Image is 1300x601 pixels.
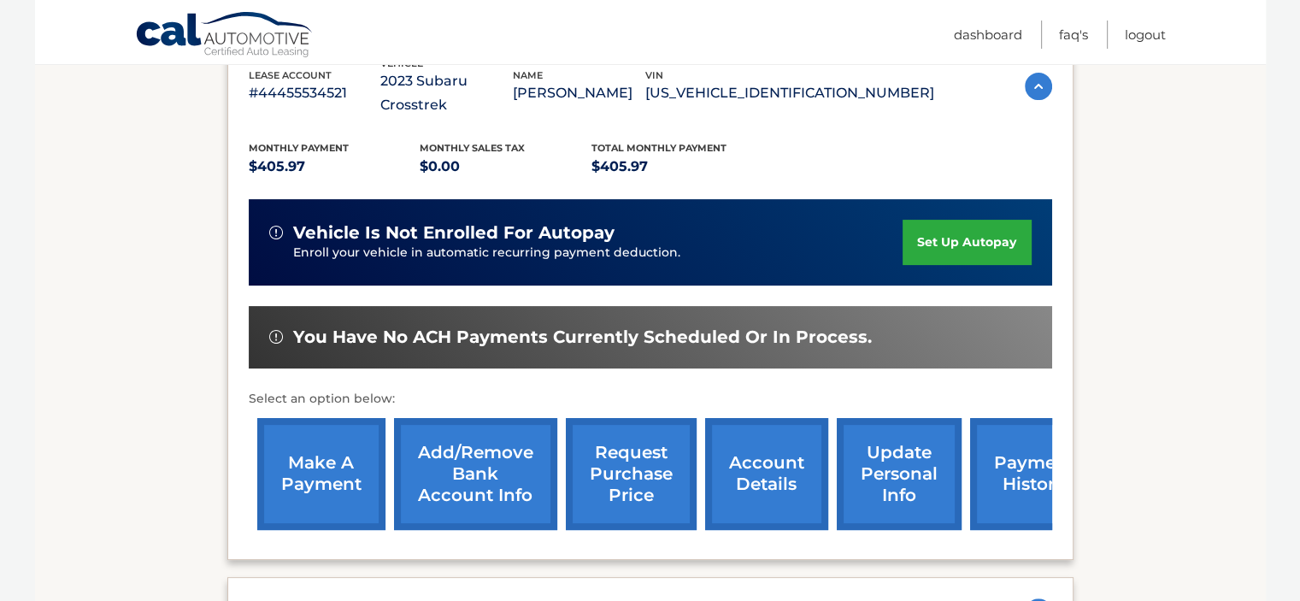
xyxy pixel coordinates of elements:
[420,155,591,179] p: $0.00
[293,244,903,262] p: Enroll your vehicle in automatic recurring payment deduction.
[249,81,381,105] p: #44455534521
[645,69,663,81] span: vin
[970,418,1098,530] a: payment history
[249,142,349,154] span: Monthly Payment
[269,226,283,239] img: alert-white.svg
[513,81,645,105] p: [PERSON_NAME]
[394,418,557,530] a: Add/Remove bank account info
[705,418,828,530] a: account details
[1125,21,1166,49] a: Logout
[591,155,763,179] p: $405.97
[135,11,315,61] a: Cal Automotive
[269,330,283,344] img: alert-white.svg
[645,81,934,105] p: [US_VEHICLE_IDENTIFICATION_NUMBER]
[249,155,421,179] p: $405.97
[257,418,385,530] a: make a payment
[420,142,525,154] span: Monthly sales Tax
[513,69,543,81] span: name
[293,327,872,348] span: You have no ACH payments currently scheduled or in process.
[837,418,962,530] a: update personal info
[249,69,332,81] span: lease account
[1025,73,1052,100] img: accordion-active.svg
[1059,21,1088,49] a: FAQ's
[591,142,726,154] span: Total Monthly Payment
[249,389,1052,410] p: Select an option below:
[954,21,1022,49] a: Dashboard
[293,222,615,244] span: vehicle is not enrolled for autopay
[903,220,1031,265] a: set up autopay
[380,69,513,117] p: 2023 Subaru Crosstrek
[566,418,697,530] a: request purchase price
